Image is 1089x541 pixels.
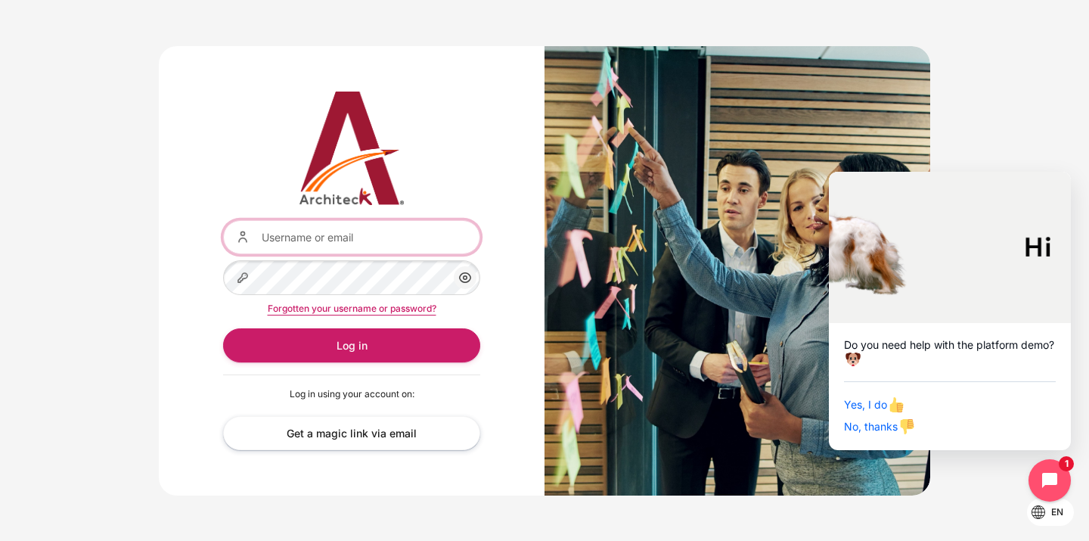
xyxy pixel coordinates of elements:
img: Architeck 12 [223,92,480,205]
a: Get a magic link via email [223,416,480,450]
button: Log in [223,328,480,362]
a: Architeck 12 Architeck 12 [223,92,480,205]
a: Forgotten your username or password? [268,303,436,314]
input: Username or email [223,220,480,254]
p: Log in using your account on: [223,387,480,401]
button: Languages [1027,499,1074,526]
span: en [1051,505,1063,519]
